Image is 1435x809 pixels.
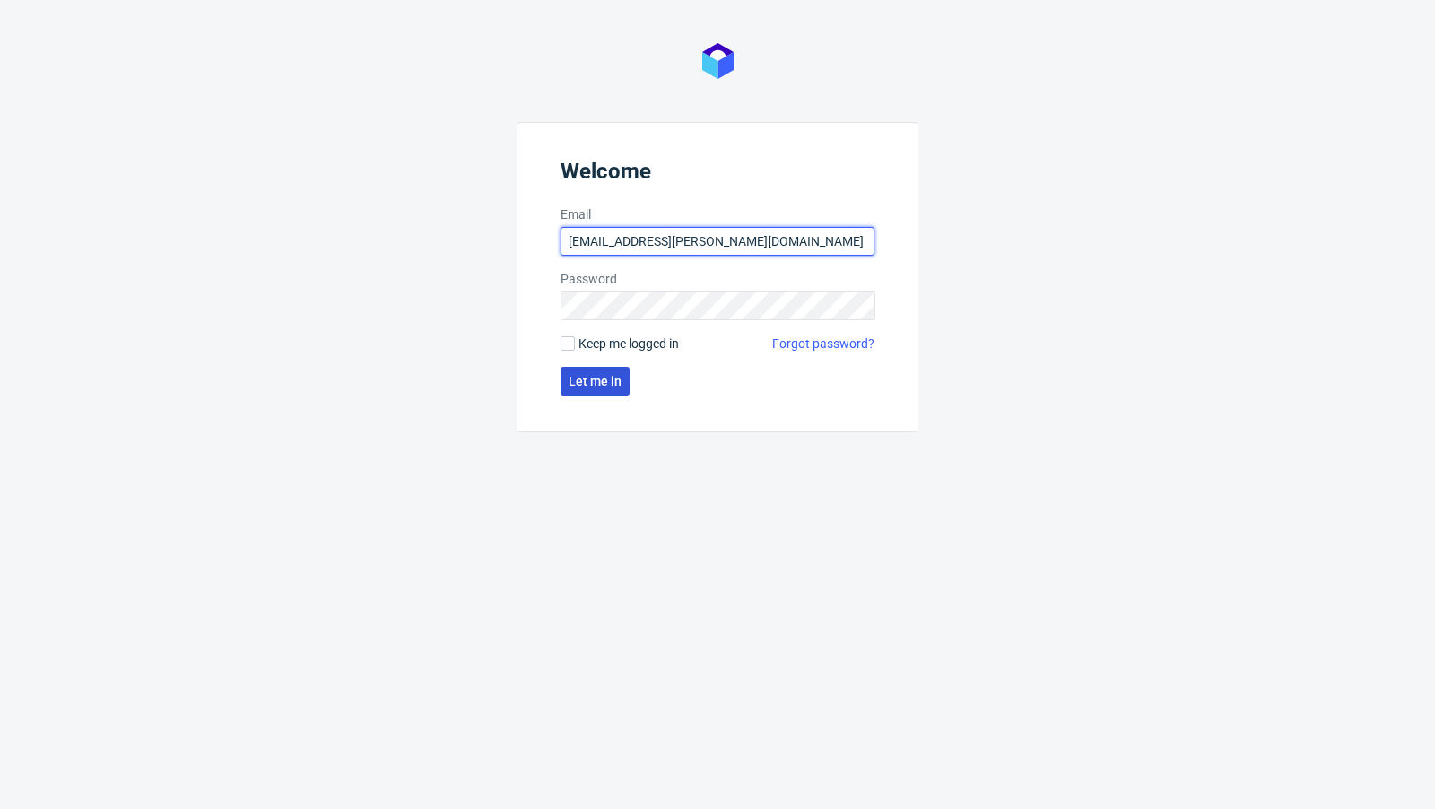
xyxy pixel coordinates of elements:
[561,367,630,396] button: Let me in
[561,205,874,223] label: Email
[561,270,874,288] label: Password
[561,159,874,191] header: Welcome
[578,335,679,352] span: Keep me logged in
[569,375,622,387] span: Let me in
[772,335,874,352] a: Forgot password?
[561,227,874,256] input: you@youremail.com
